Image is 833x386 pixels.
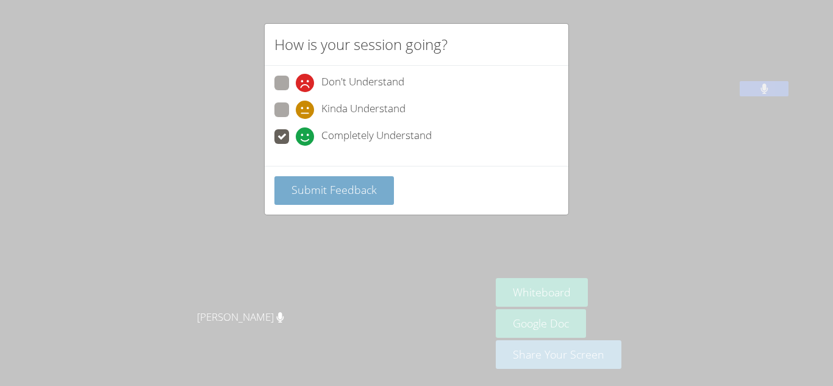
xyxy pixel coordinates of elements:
[274,34,448,55] h2: How is your session going?
[321,74,404,92] span: Don't Understand
[274,176,394,205] button: Submit Feedback
[321,127,432,146] span: Completely Understand
[291,182,377,197] span: Submit Feedback
[321,101,406,119] span: Kinda Understand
